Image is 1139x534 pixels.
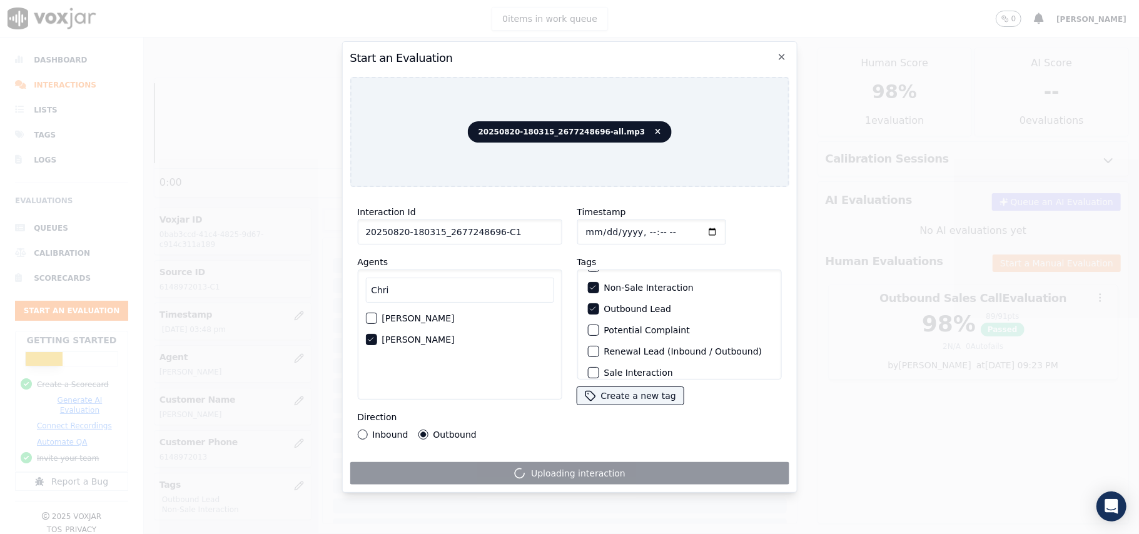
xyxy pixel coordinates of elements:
label: Tags [577,257,596,267]
span: 20250820-180315_2677248696-all.mp3 [468,121,672,143]
label: Inbound Lead [604,262,663,271]
label: Renewal Lead (Inbound / Outbound) [604,347,762,356]
label: [PERSON_NAME] [382,335,454,344]
label: Interaction Id [357,207,415,217]
label: Sale Interaction [604,368,672,377]
button: Create a new tag [577,387,683,405]
label: Direction [357,412,397,422]
label: Potential Complaint [604,326,689,335]
div: Open Intercom Messenger [1096,491,1126,521]
label: Timestamp [577,207,625,217]
h2: Start an Evaluation [350,49,789,67]
label: [PERSON_NAME] [382,314,454,323]
label: Outbound [433,430,476,439]
label: Outbound Lead [604,305,671,313]
label: Agents [357,257,388,267]
input: reference id, file name, etc [357,219,562,244]
label: Inbound [372,430,408,439]
label: Non-Sale Interaction [604,283,693,292]
input: Search Agents... [365,278,554,303]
